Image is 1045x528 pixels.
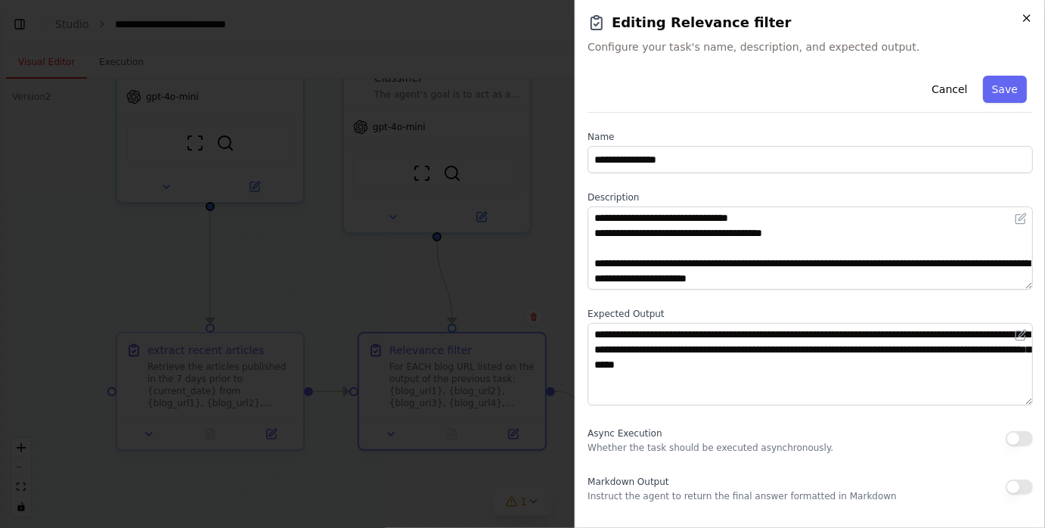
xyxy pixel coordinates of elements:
[588,39,1033,54] span: Configure your task's name, description, and expected output.
[588,477,668,487] span: Markdown Output
[588,12,1033,33] h2: Editing Relevance filter
[1012,210,1030,228] button: Open in editor
[588,191,1033,203] label: Description
[588,131,1033,143] label: Name
[588,428,662,439] span: Async Execution
[923,76,976,103] button: Cancel
[588,308,1033,320] label: Expected Output
[588,490,897,502] p: Instruct the agent to return the final answer formatted in Markdown
[1012,326,1030,344] button: Open in editor
[983,76,1027,103] button: Save
[588,442,833,454] p: Whether the task should be executed asynchronously.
